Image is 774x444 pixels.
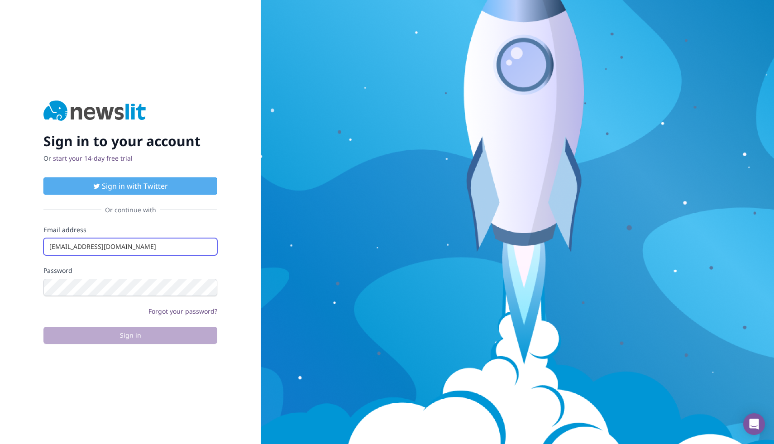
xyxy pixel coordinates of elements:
label: Email address [43,225,217,234]
img: Newslit [43,100,146,122]
span: Or continue with [101,205,160,215]
p: Or [43,154,217,163]
div: Open Intercom Messenger [743,413,765,435]
a: Forgot your password? [148,307,217,315]
button: Sign in with Twitter [43,177,217,195]
a: start your 14-day free trial [53,154,133,162]
label: Password [43,266,217,275]
h2: Sign in to your account [43,133,217,149]
button: Sign in [43,327,217,344]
